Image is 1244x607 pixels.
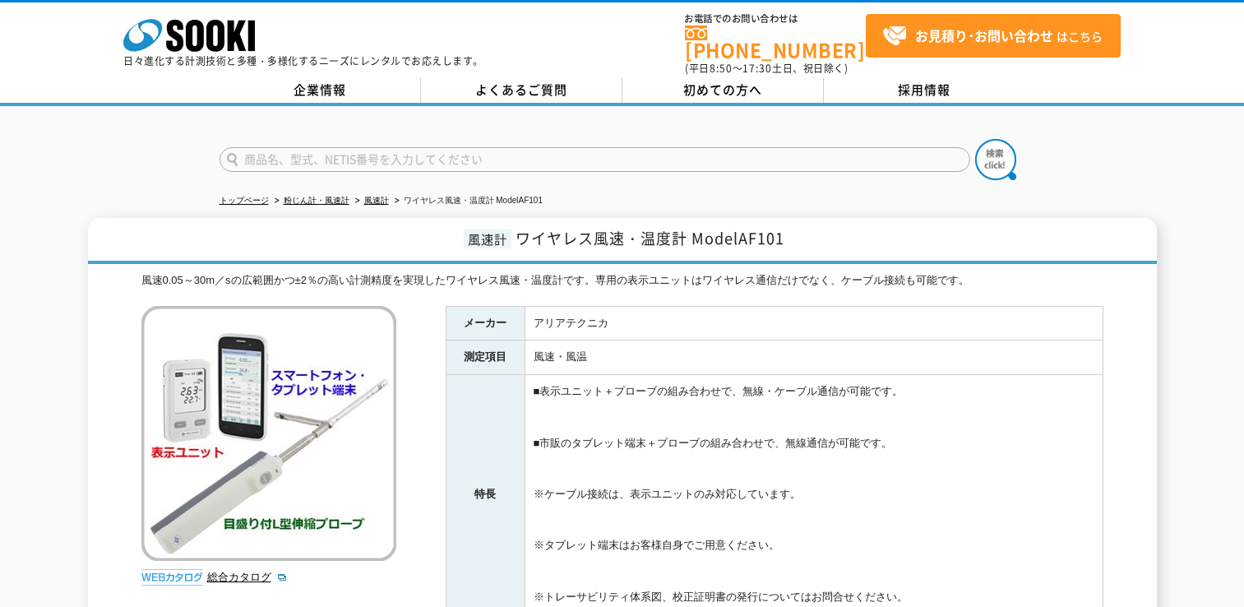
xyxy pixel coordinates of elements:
a: 企業情報 [220,78,421,103]
p: 日々進化する計測技術と多種・多様化するニーズにレンタルでお応えします。 [123,56,483,66]
a: お見積り･お問い合わせはこちら [866,14,1121,58]
span: はこちら [882,24,1103,49]
span: (平日 ～ 土日、祝日除く) [685,61,848,76]
img: webカタログ [141,569,203,586]
li: ワイヤレス風速・温度計 ModelAF101 [391,192,543,210]
th: メーカー [446,306,525,341]
a: 採用情報 [824,78,1025,103]
a: 初めての方へ [622,78,824,103]
td: 風速・風温 [525,341,1103,375]
strong: お見積り･お問い合わせ [915,25,1053,45]
span: 17:30 [742,61,772,76]
th: 測定項目 [446,341,525,375]
img: btn_search.png [975,139,1016,180]
a: 総合カタログ [207,571,288,583]
a: 風速計 [364,196,389,205]
a: よくあるご質問 [421,78,622,103]
a: トップページ [220,196,269,205]
span: 8:50 [710,61,733,76]
span: 初めての方へ [683,81,762,99]
span: ワイヤレス風速・温度計 ModelAF101 [516,227,784,249]
img: ワイヤレス風速・温度計 ModelAF101 [141,306,396,561]
a: 粉じん計・風速計 [284,196,349,205]
span: 風速計 [464,229,511,248]
a: [PHONE_NUMBER] [685,25,866,59]
td: アリアテクニカ [525,306,1103,341]
span: お電話でのお問い合わせは [685,14,866,24]
div: 風速0.05～30m／sの広範囲かつ±2％の高い計測精度を実現したワイヤレス風速・温度計です。専用の表示ユニットはワイヤレス通信だけでなく、ケーブル接続も可能です。 [141,272,1103,290]
input: 商品名、型式、NETIS番号を入力してください [220,147,970,172]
